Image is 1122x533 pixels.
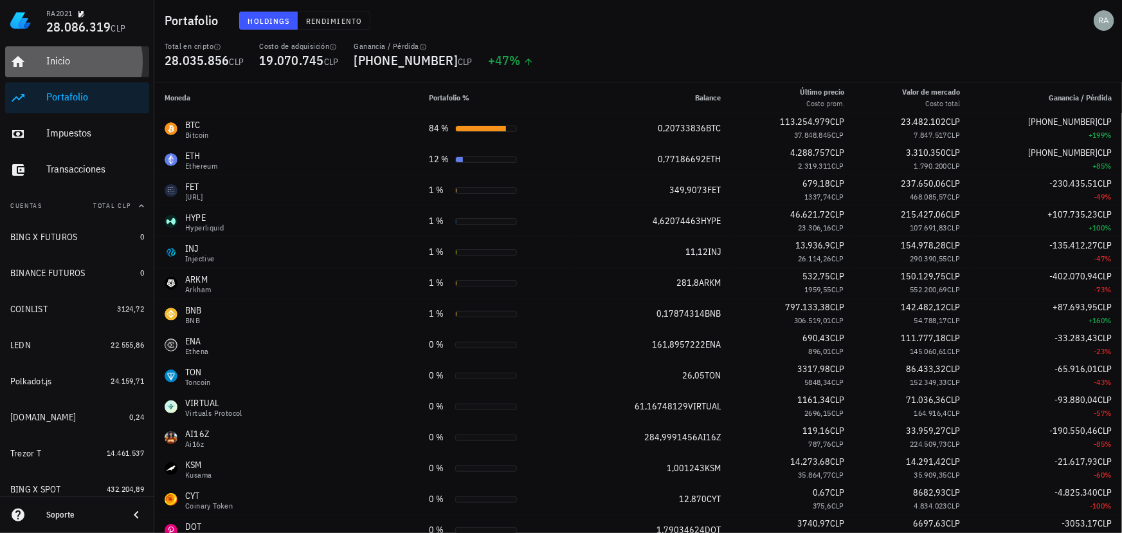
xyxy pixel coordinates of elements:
[790,147,830,158] span: 4.288.757
[669,184,707,196] span: 349,9073
[185,131,209,139] div: Bitcoin
[1054,332,1098,344] span: -33.283,43
[165,184,177,197] div: FET-icon
[794,130,831,140] span: 37.848.845
[510,51,521,69] span: %
[946,239,960,251] span: CLP
[93,201,131,210] span: Total CLP
[910,223,947,232] span: 107.691,83
[913,487,946,498] span: 8682,93
[679,493,707,505] span: 12.870
[797,363,830,375] span: 3317,98
[354,41,473,51] div: Ganancia / Pérdida
[10,340,31,351] div: LEDN
[830,456,844,467] span: CLP
[1098,116,1112,127] span: CLP
[488,54,534,67] div: +47
[910,377,947,387] span: 152.349,33
[165,51,230,69] span: 28.035.856
[185,273,211,286] div: ARKM
[947,130,960,140] span: CLP
[1028,116,1098,127] span: [PHONE_NUMBER]
[1105,285,1112,294] span: %
[185,348,208,355] div: Ethena
[946,425,960,436] span: CLP
[653,215,701,227] span: 4,62074463
[780,116,830,127] span: 113.254.979
[947,315,960,325] span: CLP
[10,304,48,315] div: COINLIST
[185,458,212,471] div: KSM
[140,268,144,277] span: 0
[430,431,450,444] div: 0 %
[1049,425,1098,436] span: -190.550,46
[830,332,844,344] span: CLP
[831,439,844,449] span: CLP
[10,10,31,31] img: LedgiFi
[831,254,844,263] span: CLP
[914,470,948,480] span: 35.909,35
[947,223,960,232] span: CLP
[1049,270,1098,282] span: -402.070,94
[831,192,844,201] span: CLP
[981,345,1112,358] div: -23
[831,346,844,356] span: CLP
[644,431,698,443] span: 284,9991456
[798,223,831,232] span: 23.306,16
[652,339,705,350] span: 161,8957222
[831,285,844,294] span: CLP
[430,276,450,290] div: 1 %
[185,471,212,479] div: Kusama
[902,86,960,98] div: Valor de mercado
[901,239,946,251] span: 154.978,28
[185,224,224,232] div: Hyperliquid
[830,270,844,282] span: CLP
[707,493,721,505] span: CYT
[947,254,960,263] span: CLP
[1105,377,1112,387] span: %
[981,438,1112,451] div: -85
[706,122,721,134] span: BTC
[981,129,1112,142] div: +199
[901,301,946,313] span: 142.482,12
[165,277,177,290] div: ARKM-icon
[1098,363,1112,375] span: CLP
[906,147,946,158] span: 3.310.350
[305,16,362,26] span: Rendimiento
[1054,487,1098,498] span: -4.825.340
[1098,487,1112,498] span: CLP
[1098,394,1112,406] span: CLP
[830,209,844,220] span: CLP
[910,192,947,201] span: 468.085,57
[1054,456,1098,467] span: -21.617,93
[946,456,960,467] span: CLP
[804,377,831,387] span: 5848,34
[259,51,324,69] span: 19.070.745
[430,214,450,228] div: 1 %
[901,332,946,344] span: 111.777,18
[5,82,149,113] a: Portafolio
[430,492,450,506] div: 0 %
[185,118,209,131] div: BTC
[185,211,224,224] div: HYPE
[685,246,708,257] span: 11,12
[185,317,202,324] div: BNB
[10,268,86,279] div: BINANCE FUTUROS
[5,438,149,469] a: Trezor T 14.461.537
[5,154,149,185] a: Transacciones
[1105,130,1112,140] span: %
[107,448,144,458] span: 14.461.537
[947,470,960,480] span: CLP
[947,439,960,449] span: CLP
[185,286,211,294] div: Arkham
[981,191,1112,203] div: -49
[794,315,831,325] span: 306.519,01
[140,232,144,241] span: 0
[946,178,960,189] span: CLP
[430,307,450,321] div: 1 %
[46,8,72,19] div: RA2021
[1098,239,1112,251] span: CLP
[5,474,149,505] a: BING X SPOT 432.204,89
[947,192,960,201] span: CLP
[830,487,844,498] span: CLP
